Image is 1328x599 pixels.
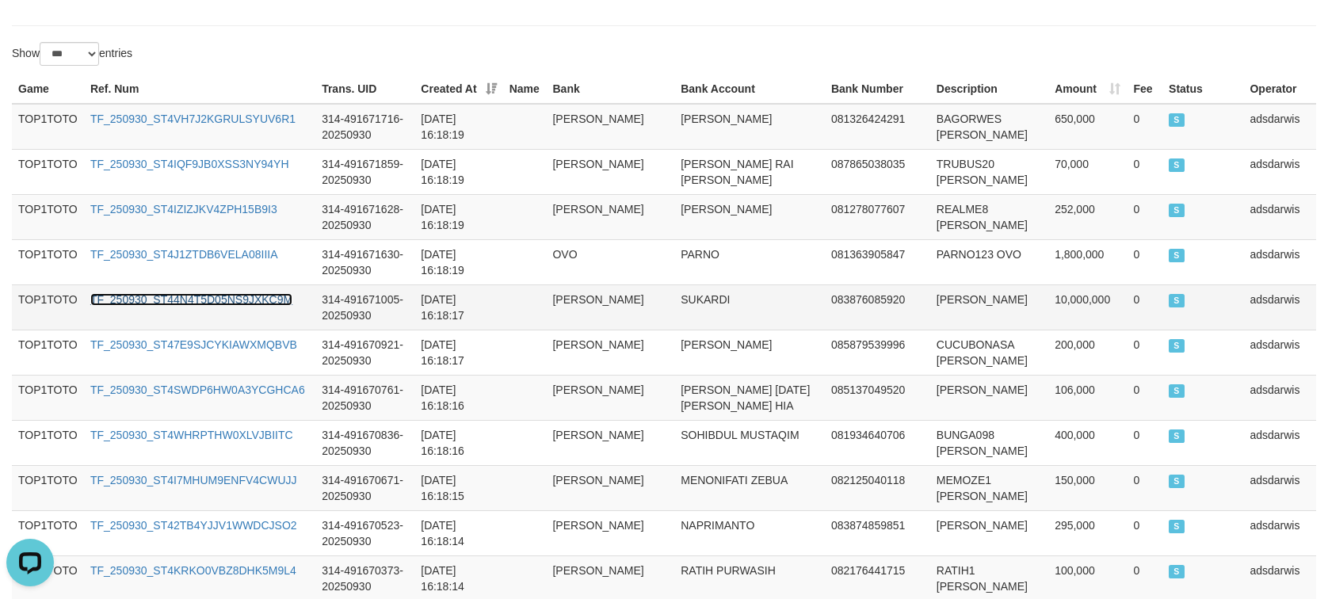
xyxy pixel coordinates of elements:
td: TOP1TOTO [12,194,84,239]
td: 650,000 [1048,104,1127,150]
td: MENONIFATI ZEBUA [674,465,825,510]
td: adsdarwis [1243,284,1316,330]
td: PARNO123 OVO [930,239,1048,284]
td: CUCUBONASA [PERSON_NAME] [930,330,1048,375]
td: adsdarwis [1243,239,1316,284]
td: [PERSON_NAME] [674,330,825,375]
td: 400,000 [1048,420,1127,465]
td: [DATE] 16:18:17 [414,284,502,330]
td: [DATE] 16:18:16 [414,375,502,420]
td: 10,000,000 [1048,284,1127,330]
span: SUCCESS [1169,204,1185,217]
td: 314-491671716-20250930 [315,104,414,150]
th: Bank [546,74,674,104]
a: TF_250930_ST4VH7J2KGRULSYUV6R1 [90,113,296,125]
td: [PERSON_NAME] [546,375,674,420]
td: [PERSON_NAME] [674,194,825,239]
td: TOP1TOTO [12,420,84,465]
a: TF_250930_ST4IZIZJKV4ZPH15B9I3 [90,203,277,216]
td: 081934640706 [825,420,930,465]
td: TOP1TOTO [12,510,84,555]
td: TOP1TOTO [12,375,84,420]
th: Name [503,74,547,104]
a: TF_250930_ST4KRKO0VBZ8DHK5M9L4 [90,564,296,577]
td: BUNGA098 [PERSON_NAME] [930,420,1048,465]
th: Ref. Num [84,74,315,104]
th: Bank Number [825,74,930,104]
td: 314-491671005-20250930 [315,284,414,330]
td: TOP1TOTO [12,284,84,330]
td: 083874859851 [825,510,930,555]
td: [PERSON_NAME] [546,330,674,375]
td: 200,000 [1048,330,1127,375]
td: 252,000 [1048,194,1127,239]
span: SUCCESS [1169,158,1185,172]
td: 082125040118 [825,465,930,510]
td: 314-491671859-20250930 [315,149,414,194]
th: Bank Account [674,74,825,104]
a: TF_250930_ST47E9SJCYKIAWXMQBVB [90,338,297,351]
label: Show entries [12,42,132,66]
td: adsdarwis [1243,330,1316,375]
td: 314-491670761-20250930 [315,375,414,420]
td: adsdarwis [1243,510,1316,555]
td: [PERSON_NAME] [546,510,674,555]
th: Fee [1127,74,1162,104]
td: [DATE] 16:18:19 [414,194,502,239]
a: TF_250930_ST4WHRPTHW0XLVJBIITC [90,429,293,441]
span: SUCCESS [1169,565,1185,578]
td: 0 [1127,465,1162,510]
span: SUCCESS [1169,520,1185,533]
span: SUCCESS [1169,339,1185,353]
td: 0 [1127,194,1162,239]
td: 106,000 [1048,375,1127,420]
td: 314-491670836-20250930 [315,420,414,465]
td: TOP1TOTO [12,465,84,510]
td: 0 [1127,375,1162,420]
td: [PERSON_NAME] [930,510,1048,555]
td: adsdarwis [1243,420,1316,465]
td: 314-491671630-20250930 [315,239,414,284]
span: SUCCESS [1169,113,1185,127]
a: TF_250930_ST4I7MHUM9ENFV4CWUJJ [90,474,297,486]
td: MEMOZE1 [PERSON_NAME] [930,465,1048,510]
th: Trans. UID [315,74,414,104]
td: [PERSON_NAME] [546,420,674,465]
td: adsdarwis [1243,104,1316,150]
span: SUCCESS [1169,475,1185,488]
td: [DATE] 16:18:19 [414,239,502,284]
td: 150,000 [1048,465,1127,510]
td: [PERSON_NAME] [546,284,674,330]
td: [PERSON_NAME] [546,104,674,150]
a: TF_250930_ST44N4T5D05NS9JXKC9M [90,293,292,306]
td: BAGORWES [PERSON_NAME] [930,104,1048,150]
a: TF_250930_ST4J1ZTDB6VELA08IIIA [90,248,278,261]
span: SUCCESS [1169,249,1185,262]
a: TF_250930_ST42TB4YJJV1WWDCJSO2 [90,519,297,532]
th: Status [1162,74,1243,104]
td: 081326424291 [825,104,930,150]
td: 085879539996 [825,330,930,375]
td: [DATE] 16:18:14 [414,510,502,555]
td: 0 [1127,510,1162,555]
td: 314-491670523-20250930 [315,510,414,555]
td: 081278077607 [825,194,930,239]
td: 314-491670671-20250930 [315,465,414,510]
a: TF_250930_ST4IQF9JB0XSS3NY94YH [90,158,289,170]
td: NAPRIMANTO [674,510,825,555]
td: 0 [1127,420,1162,465]
td: 0 [1127,104,1162,150]
td: 295,000 [1048,510,1127,555]
td: 081363905847 [825,239,930,284]
td: [PERSON_NAME] RAI [PERSON_NAME] [674,149,825,194]
td: 0 [1127,149,1162,194]
td: 70,000 [1048,149,1127,194]
td: 083876085920 [825,284,930,330]
td: [DATE] 16:18:17 [414,330,502,375]
td: [PERSON_NAME] [930,375,1048,420]
th: Operator [1243,74,1316,104]
td: [DATE] 16:18:15 [414,465,502,510]
td: 0 [1127,284,1162,330]
td: TOP1TOTO [12,239,84,284]
td: [PERSON_NAME] [DATE] [PERSON_NAME] HIA [674,375,825,420]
